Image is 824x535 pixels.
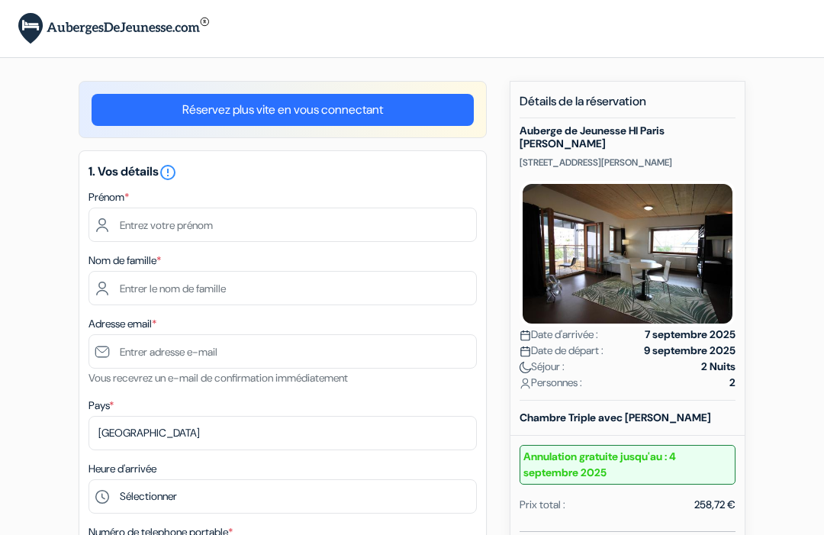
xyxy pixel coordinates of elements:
span: Date de départ : [520,343,604,359]
span: Date d'arrivée : [520,327,598,343]
a: Réservez plus vite en vous connectant [92,94,474,126]
img: calendar.svg [520,330,531,341]
label: Nom de famille [89,253,161,269]
label: Heure d'arrivée [89,461,156,477]
a: error_outline [159,163,177,179]
img: calendar.svg [520,346,531,357]
span: Séjour : [520,359,565,375]
div: 258,72 € [694,497,735,513]
small: Annulation gratuite jusqu'au : 4 septembre 2025 [520,445,735,485]
img: AubergesDeJeunesse.com [18,13,209,44]
strong: 7 septembre 2025 [645,327,735,343]
strong: 9 septembre 2025 [644,343,735,359]
label: Prénom [89,189,129,205]
strong: 2 [729,375,735,391]
input: Entrez votre prénom [89,208,477,242]
p: [STREET_ADDRESS][PERSON_NAME] [520,156,735,169]
i: error_outline [159,163,177,182]
h5: 1. Vos détails [89,163,477,182]
small: Vous recevrez un e-mail de confirmation immédiatement [89,371,348,385]
label: Adresse email [89,316,156,332]
img: moon.svg [520,362,531,373]
span: Personnes : [520,375,582,391]
div: Prix total : [520,497,565,513]
input: Entrer le nom de famille [89,271,477,305]
h5: Détails de la réservation [520,94,735,118]
img: user_icon.svg [520,378,531,389]
input: Entrer adresse e-mail [89,334,477,369]
b: Chambre Triple avec [PERSON_NAME] [520,411,711,424]
strong: 2 Nuits [701,359,735,375]
label: Pays [89,398,114,414]
h5: Auberge de Jeunesse HI Paris [PERSON_NAME] [520,124,735,150]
